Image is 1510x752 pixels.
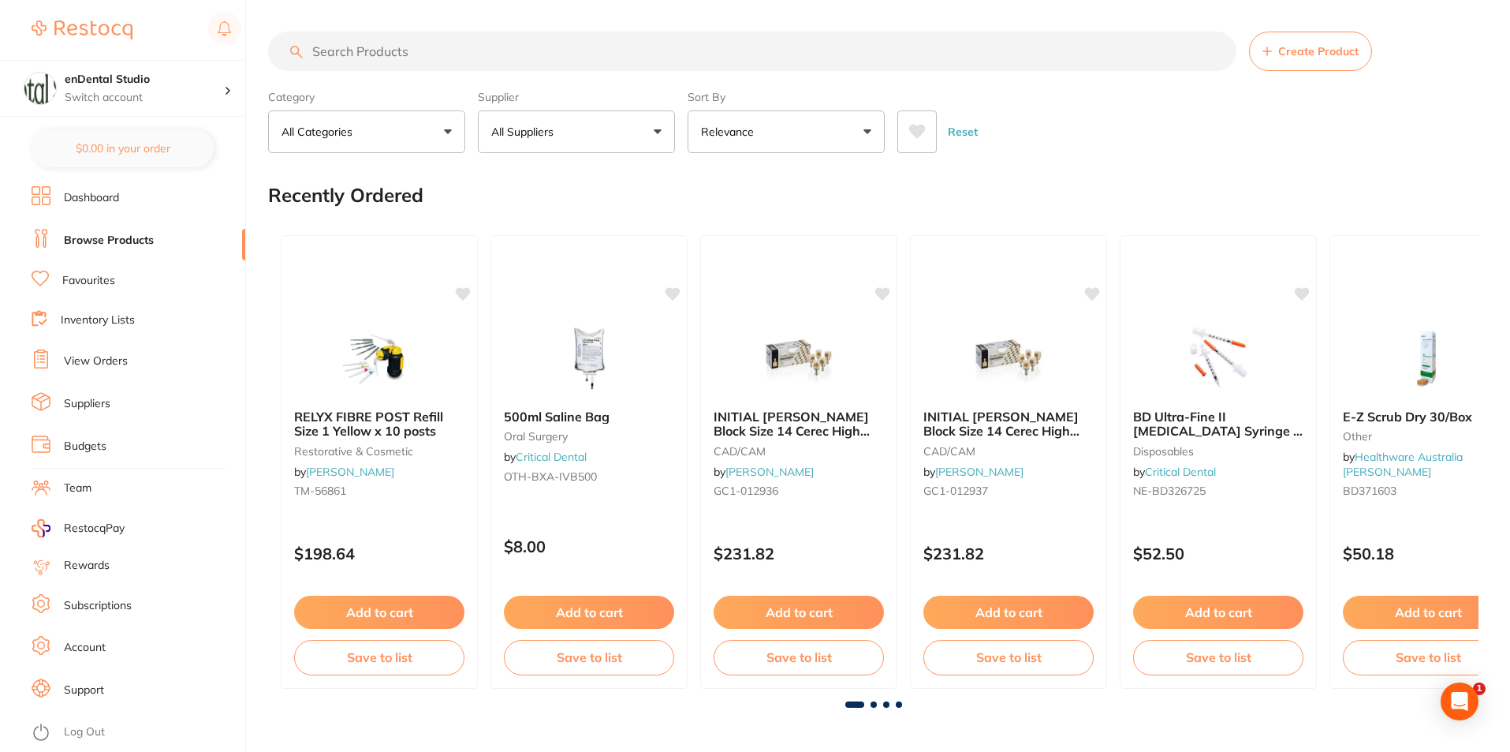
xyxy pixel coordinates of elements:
[61,312,135,328] a: Inventory Lists
[64,190,119,206] a: Dashboard
[1343,450,1463,478] a: Healthware Australia [PERSON_NAME]
[491,124,560,140] p: All Suppliers
[725,465,814,479] a: [PERSON_NAME]
[923,465,1023,479] span: by
[1145,465,1216,479] a: Critical Dental
[64,396,110,412] a: Suppliers
[294,544,464,563] p: $198.64
[294,484,464,497] small: TM-56861
[64,354,128,369] a: View Orders
[281,124,359,140] p: All Categories
[748,318,850,397] img: INITIAL LISI Block Size 14 Cerec High Translucent A2 Pk 5
[64,724,105,740] a: Log Out
[504,430,674,443] small: oral surgery
[957,318,1060,397] img: INITIAL LISI Block Size 14 Cerec High Translucent A3 Pk 5
[62,273,115,289] a: Favourites
[32,519,125,537] a: RestocqPay
[32,129,214,167] button: $0.00 in your order
[294,465,394,479] span: by
[65,90,224,106] p: Switch account
[923,445,1094,458] small: CAD/CAM
[538,318,640,397] img: 500ml Saline Bag
[1473,683,1486,695] span: 1
[64,481,91,496] a: Team
[64,439,106,455] a: Budgets
[64,598,132,614] a: Subscriptions
[504,410,674,424] b: 500ml Saline Bag
[1278,45,1359,58] span: Create Product
[1133,410,1303,439] b: BD Ultra-Fine II Insulin Syringe - 0.5ml, 0.30mm (30g) x 8mm Long (100 per box)
[64,683,104,698] a: Support
[714,484,884,497] small: GC1-012936
[1249,32,1372,71] button: Create Product
[1133,640,1303,675] button: Save to list
[714,445,884,458] small: CAD/CAM
[268,90,465,104] label: Category
[923,410,1094,439] b: INITIAL LISI Block Size 14 Cerec High Translucent A3 Pk 5
[923,544,1094,563] p: $231.82
[688,110,885,153] button: Relevance
[32,720,240,746] button: Log Out
[923,484,1094,497] small: GC1-012937
[923,596,1094,629] button: Add to cart
[268,32,1236,71] input: Search Products
[504,596,674,629] button: Add to cart
[478,110,675,153] button: All Suppliers
[1133,445,1303,458] small: disposables
[1343,450,1463,478] span: by
[64,521,125,537] span: RestocqPay
[328,318,431,397] img: RELYX FIBRE POST Refill Size 1 Yellow x 10 posts
[504,537,674,556] p: $8.00
[294,640,464,675] button: Save to list
[294,410,464,439] b: RELYX FIBRE POST Refill Size 1 Yellow x 10 posts
[32,12,132,48] a: Restocq Logo
[64,558,110,574] a: Rewards
[943,110,982,153] button: Reset
[478,90,675,104] label: Supplier
[688,90,885,104] label: Sort By
[32,21,132,39] img: Restocq Logo
[504,640,674,675] button: Save to list
[1441,683,1478,720] div: Open Intercom Messenger
[714,596,884,629] button: Add to cart
[294,596,464,629] button: Add to cart
[935,465,1023,479] a: [PERSON_NAME]
[504,470,674,483] small: OTH-BXA-IVB500
[268,110,465,153] button: All Categories
[1133,484,1303,497] small: NE-BD326725
[1133,596,1303,629] button: Add to cart
[1167,318,1270,397] img: BD Ultra-Fine II Insulin Syringe - 0.5ml, 0.30mm (30g) x 8mm Long (100 per box)
[714,544,884,563] p: $231.82
[714,640,884,675] button: Save to list
[923,640,1094,675] button: Save to list
[714,465,814,479] span: by
[65,72,224,88] h4: enDental Studio
[1133,544,1303,563] p: $52.50
[714,410,884,439] b: INITIAL LISI Block Size 14 Cerec High Translucent A2 Pk 5
[701,124,760,140] p: Relevance
[516,450,587,464] a: Critical Dental
[504,450,587,464] span: by
[306,465,394,479] a: [PERSON_NAME]
[1133,465,1216,479] span: by
[64,640,106,656] a: Account
[24,73,56,104] img: enDental Studio
[32,519,50,537] img: RestocqPay
[1377,318,1479,397] img: E-Z Scrub Dry 30/Box
[64,233,154,249] a: Browse Products
[268,185,423,207] h2: Recently Ordered
[294,445,464,458] small: restorative & cosmetic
